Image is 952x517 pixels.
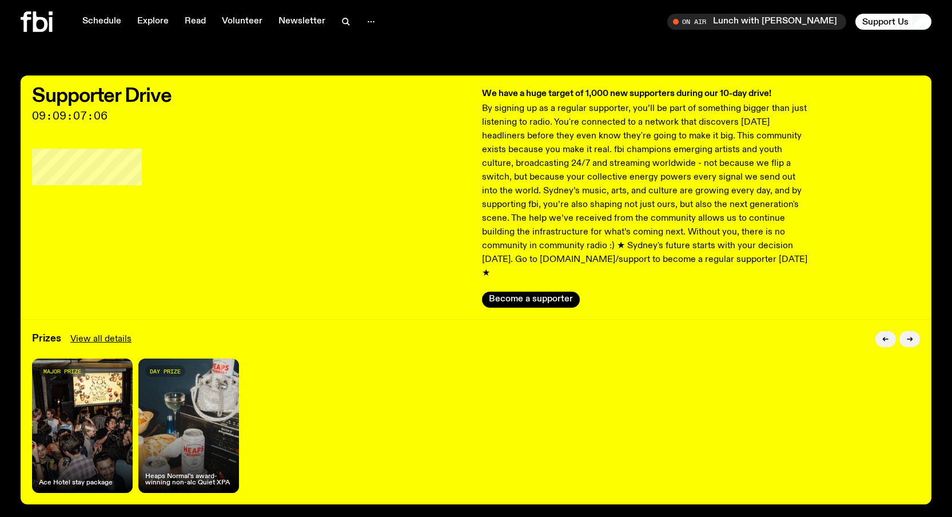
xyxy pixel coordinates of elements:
[272,14,332,30] a: Newsletter
[39,480,113,486] h4: Ace Hotel stay package
[32,111,471,121] span: 09:09:07:06
[150,368,181,375] span: day prize
[855,14,931,30] button: Support Us
[482,87,811,101] h3: We have a huge target of 1,000 new supporters during our 10-day drive!
[178,14,213,30] a: Read
[75,14,128,30] a: Schedule
[482,102,811,280] p: By signing up as a regular supporter, you’ll be part of something bigger than just listening to r...
[130,14,176,30] a: Explore
[32,87,471,105] h2: Supporter Drive
[215,14,269,30] a: Volunteer
[667,14,846,30] button: On AirLunch with [PERSON_NAME]
[43,368,81,375] span: major prize
[145,474,232,486] h4: Heaps Normal's award-winning non-alc Quiet XPA
[32,334,61,344] h3: Prizes
[862,17,909,27] span: Support Us
[482,292,580,308] button: Become a supporter
[70,332,132,346] a: View all details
